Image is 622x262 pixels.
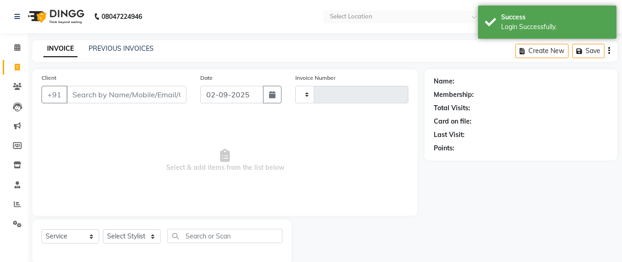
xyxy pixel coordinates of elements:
[43,41,78,57] a: INVOICE
[102,4,142,30] b: 08047224946
[501,22,610,32] div: Login Successfully.
[42,86,67,103] button: +91
[434,117,472,126] div: Card on file:
[42,114,408,207] span: Select & add items from the list below
[89,44,154,53] a: PREVIOUS INVOICES
[434,143,455,153] div: Points:
[24,4,87,30] img: logo
[200,74,213,82] label: Date
[295,74,335,82] label: Invoice Number
[515,44,568,58] button: Create New
[42,74,56,82] label: Client
[66,86,186,103] input: Search by Name/Mobile/Email/Code
[330,12,372,21] div: Select Location
[167,229,282,243] input: Search or Scan
[501,12,610,22] div: Success
[434,90,474,100] div: Membership:
[572,44,604,58] button: Save
[434,130,465,140] div: Last Visit:
[434,103,470,113] div: Total Visits:
[434,77,455,86] div: Name:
